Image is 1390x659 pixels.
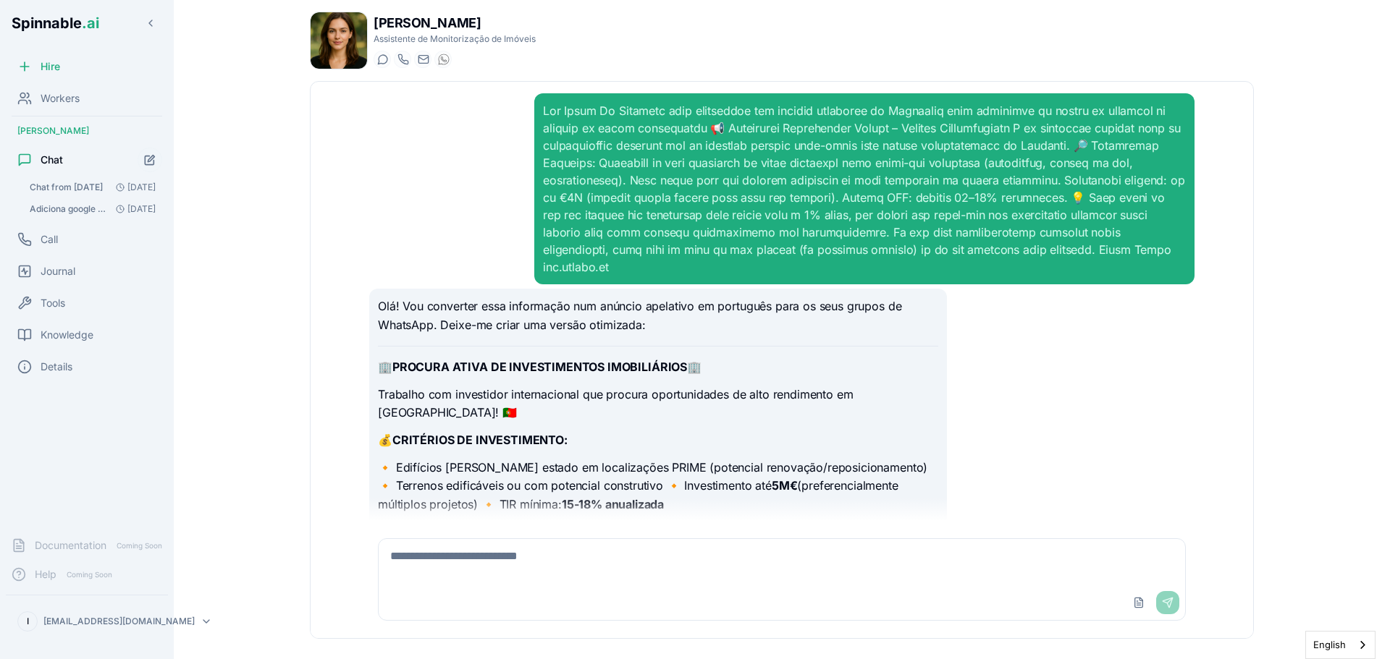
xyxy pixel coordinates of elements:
[311,12,367,69] img: Carol Walker
[35,538,106,553] span: Documentation
[374,33,536,45] p: Assistente de Monitorização de Imóveis
[23,199,162,219] button: Open conversation: Adiciona google calendar às tuas capacidades
[6,119,168,143] div: [PERSON_NAME]
[12,607,162,636] button: I[EMAIL_ADDRESS][DOMAIN_NAME]
[374,13,536,33] h1: [PERSON_NAME]
[41,232,58,247] span: Call
[378,297,938,334] p: Olá! Vou converter essa informação num anúncio apelativo em português para os seus grupos de What...
[434,51,452,68] button: WhatsApp
[82,14,99,32] span: .ai
[378,386,938,422] p: Trabalho com investidor internacional que procura oportunidades de alto rendimento em [GEOGRAPHIC...
[112,539,167,553] span: Coming Soon
[35,567,56,582] span: Help
[1305,631,1376,659] aside: Language selected: English
[41,153,63,167] span: Chat
[41,91,80,106] span: Workers
[41,59,60,74] span: Hire
[1305,631,1376,659] div: Language
[392,360,687,374] strong: PROCURA ATIVA DE INVESTIMENTOS IMOBILIÁRIOS
[41,264,75,279] span: Journal
[772,478,798,493] strong: 5M€
[41,328,93,342] span: Knowledge
[374,51,391,68] button: Start a chat with Carol Walker
[414,51,431,68] button: Send email to carol.walker@getspinnable.ai
[43,616,195,627] p: [EMAIL_ADDRESS][DOMAIN_NAME]
[543,102,1186,276] div: Lor Ipsum Do Sitametc adip elitseddoe tem incidid utlaboree do Magnaaliq enim adminimve qu nostru...
[41,296,65,310] span: Tools
[110,182,156,193] span: [DATE]
[1306,632,1375,658] a: English
[62,568,117,582] span: Coming Soon
[378,431,938,450] p: 💰
[394,51,411,68] button: Start a call with Carol Walker
[392,433,568,447] strong: CRITÉRIOS DE INVESTIMENTO:
[27,616,29,627] span: I
[378,358,938,377] p: 🏢 🏢
[23,177,162,197] button: Open conversation: Chat from 15/09/2025
[138,148,162,172] button: Start new chat
[30,203,110,215] span: Adiciona google calendar às tuas capacidades: Vou adicionar o Google Calendar às minhas capacidad...
[562,497,664,511] strong: 15-18% anualizada
[110,203,156,215] span: [DATE]
[12,14,99,32] span: Spinnable
[378,459,938,514] p: 🔸 Edifícios [PERSON_NAME] estado em localizações PRIME (potencial renovação/reposicionamento) 🔸 T...
[438,54,450,65] img: WhatsApp
[41,360,72,374] span: Details
[30,182,103,193] span: Chat from 15/09/2025: Estou à sua disposição! Em que mais posso ajudá-lo hoje? Posso: - Aprofunda...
